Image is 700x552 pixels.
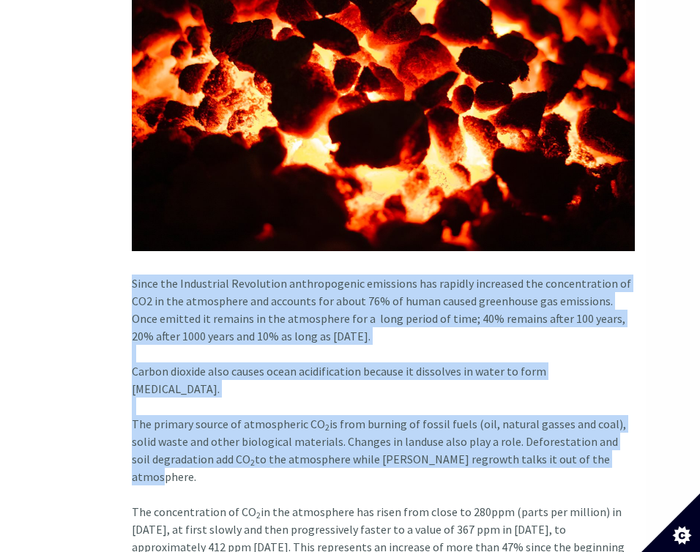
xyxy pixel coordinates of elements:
[641,493,700,552] button: Set cookie preferences
[132,415,635,503] div: The primary source of atmospheric CO is from burning of fossil fuels (oil, natural gasses and coa...
[132,362,635,415] div: Carbon dioxide also causes ocean acidification because it dissolves in water to form [MEDICAL_DATA].
[325,422,329,433] sub: 2
[250,457,255,468] sub: 2
[256,510,261,521] sub: 2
